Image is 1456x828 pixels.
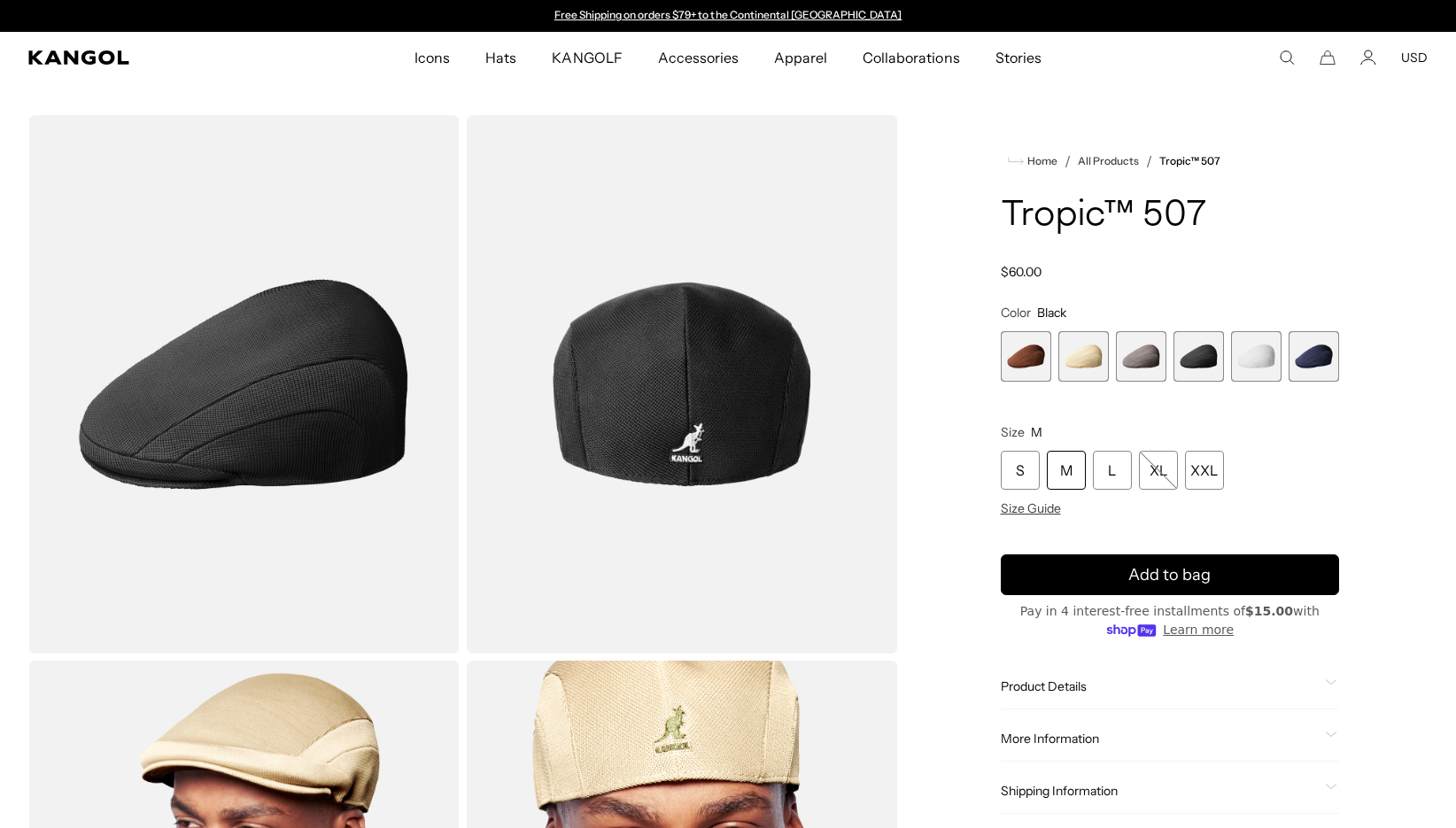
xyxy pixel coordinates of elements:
div: 4 of 6 [1173,331,1224,382]
label: Navy [1289,331,1339,382]
a: Icons [397,32,468,83]
span: Add to bag [1128,563,1211,587]
div: M [1047,451,1086,490]
button: Cart [1320,50,1336,66]
a: Home [1008,153,1057,169]
img: color-black [28,115,460,654]
span: Shipping Information [1001,783,1319,799]
span: Black [1037,305,1066,321]
div: 2 of 6 [1058,331,1109,382]
label: Charcoal [1116,331,1166,382]
a: Stories [978,32,1059,83]
span: Collaborations [863,32,959,83]
div: L [1093,451,1132,490]
li: / [1057,151,1071,172]
a: All Products [1078,155,1139,167]
label: Black [1173,331,1224,382]
a: Account [1360,50,1376,66]
span: Apparel [774,32,827,83]
button: USD [1401,50,1428,66]
slideshow-component: Announcement bar [546,9,910,23]
img: color-black [467,115,898,654]
a: Hats [468,32,534,83]
a: Free Shipping on orders $79+ to the Continental [GEOGRAPHIC_DATA] [554,8,902,21]
span: Home [1024,155,1057,167]
a: Kangol [28,50,274,65]
li: / [1139,151,1152,172]
nav: breadcrumbs [1001,151,1340,172]
span: Icons [414,32,450,83]
span: KANGOLF [552,32,622,83]
label: White [1231,331,1282,382]
a: Tropic™ 507 [1159,155,1220,167]
span: M [1031,424,1042,440]
label: Mahogany [1001,331,1051,382]
span: Product Details [1001,678,1319,694]
div: 3 of 6 [1116,331,1166,382]
a: KANGOLF [534,32,639,83]
div: 5 of 6 [1231,331,1282,382]
button: Add to bag [1001,554,1340,595]
span: Color [1001,305,1031,321]
span: Hats [485,32,516,83]
div: 6 of 6 [1289,331,1339,382]
a: Accessories [640,32,756,83]
span: Size [1001,424,1025,440]
span: $60.00 [1001,264,1042,280]
div: 1 of 6 [1001,331,1051,382]
span: More Information [1001,731,1319,747]
div: Announcement [546,9,910,23]
div: XXL [1185,451,1224,490]
h1: Tropic™ 507 [1001,197,1340,236]
div: S [1001,451,1040,490]
div: XL [1139,451,1178,490]
summary: Search here [1279,50,1295,66]
label: Beige [1058,331,1109,382]
div: 1 of 2 [546,9,910,23]
a: Apparel [756,32,845,83]
span: Size Guide [1001,500,1061,516]
span: Stories [995,32,1042,83]
span: Accessories [658,32,739,83]
a: Collaborations [845,32,977,83]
